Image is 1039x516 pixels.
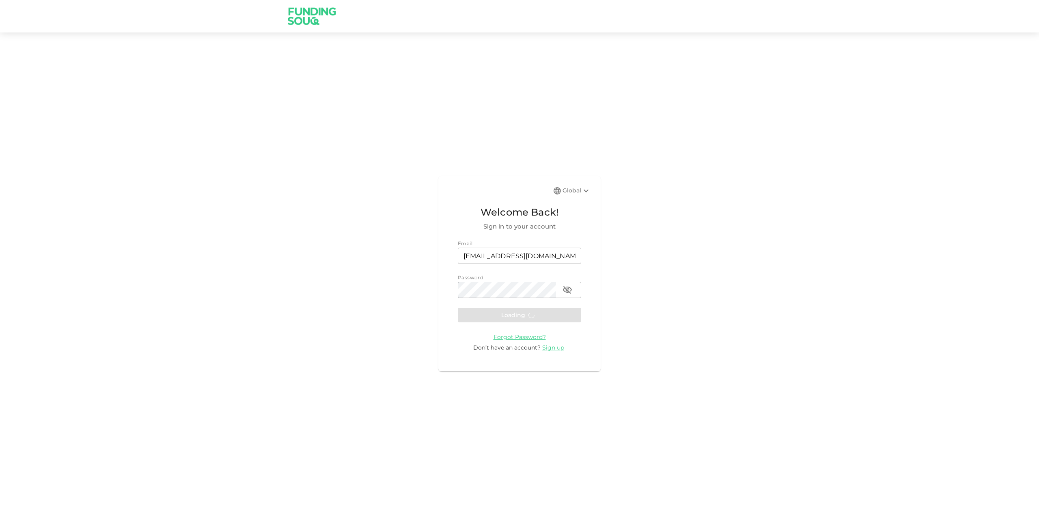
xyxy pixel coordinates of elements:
[458,205,581,220] span: Welcome Back!
[458,274,483,281] span: Password
[563,186,591,196] div: Global
[458,248,581,264] input: email
[458,282,556,298] input: password
[494,333,546,341] a: Forgot Password?
[458,222,581,231] span: Sign in to your account
[473,344,541,351] span: Don’t have an account?
[458,240,472,246] span: Email
[542,344,564,351] span: Sign up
